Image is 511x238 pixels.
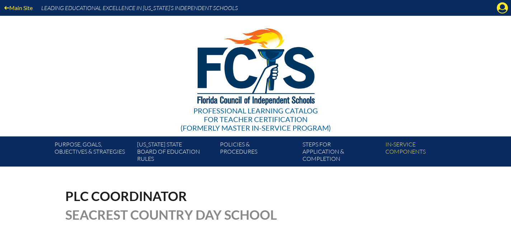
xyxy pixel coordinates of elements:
a: Steps forapplication & completion [300,139,382,167]
div: Professional Learning Catalog (formerly Master In-service Program) [181,106,331,132]
a: In-servicecomponents [383,139,465,167]
span: Seacrest Country Day School [65,207,277,223]
span: for Teacher Certification [204,115,308,123]
a: [US_STATE] StateBoard of Education rules [134,139,217,167]
a: Professional Learning Catalog for Teacher Certification(formerly Master In-service Program) [178,14,334,134]
img: FCISlogo221.eps [182,16,330,114]
a: Purpose, goals,objectives & strategies [52,139,134,167]
a: Policies &Procedures [217,139,300,167]
svg: Manage account [497,2,508,14]
span: PLC Coordinator [65,188,187,204]
a: Main Site [1,3,36,13]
